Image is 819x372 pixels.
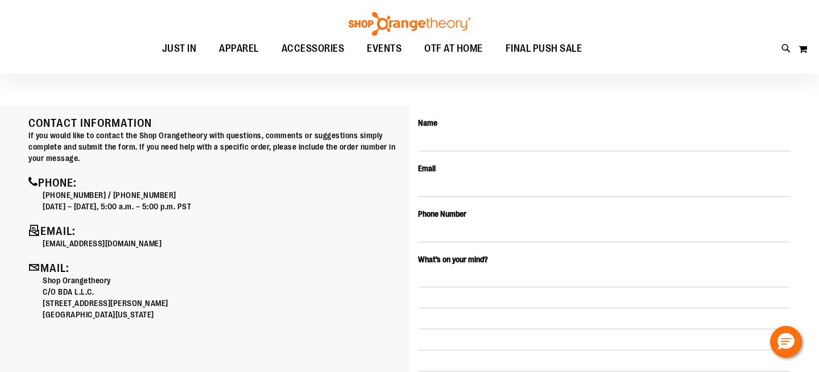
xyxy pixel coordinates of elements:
h4: Contact Information [28,117,401,130]
p: [STREET_ADDRESS][PERSON_NAME] [43,297,401,309]
img: Shop Orangetheory [347,12,472,36]
a: OTF AT HOME [413,36,494,62]
span: APPAREL [219,36,259,61]
a: APPAREL [208,36,270,62]
button: Hello, have a question? Let’s chat. [770,326,802,358]
a: ACCESSORIES [270,36,356,62]
span: Email [418,164,436,173]
span: Name [418,118,437,127]
p: C/O BDA L.L.C. [43,286,401,297]
p: Shop Orangetheory [43,275,401,286]
h4: Email: [28,224,401,238]
span: FINAL PUSH SALE [506,36,582,61]
p: [PHONE_NUMBER] / [PHONE_NUMBER] [43,189,401,201]
p: If you would like to contact the Shop Orangetheory with questions, comments or suggestions simply... [28,130,401,164]
h4: Mail: [28,261,401,275]
p: [GEOGRAPHIC_DATA][US_STATE] [43,309,401,320]
a: FINAL PUSH SALE [494,36,594,62]
span: OTF AT HOME [424,36,483,61]
span: EVENTS [367,36,402,61]
p: [EMAIL_ADDRESS][DOMAIN_NAME] [43,238,401,249]
p: [DATE] – [DATE], 5:00 a.m. – 5:00 p.m. PST [43,201,401,212]
span: JUST IN [162,36,197,61]
a: JUST IN [151,36,208,62]
h4: Phone: [28,175,401,189]
span: Phone Number [418,209,466,218]
a: EVENTS [355,36,413,62]
span: What’s on your mind? [418,255,488,264]
span: ACCESSORIES [282,36,345,61]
